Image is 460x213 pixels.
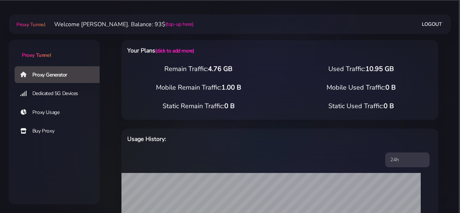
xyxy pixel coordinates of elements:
span: 0 B [224,102,235,110]
a: Proxy Generator [15,66,105,83]
a: Proxy Usage [15,104,105,121]
a: Proxy Tunnel [15,19,45,30]
a: Proxy Tunnel [9,40,100,59]
span: Proxy Tunnel [22,52,51,59]
span: 10.95 GB [365,64,394,73]
h6: Usage History: [127,134,301,144]
a: Dedicated 5G Devices [15,85,105,102]
a: Logout [422,17,442,31]
h6: Your Plans [127,46,301,55]
a: (top-up here) [165,20,193,28]
span: 0 B [385,83,396,92]
li: Welcome [PERSON_NAME]. Balance: 93$ [45,20,193,29]
a: Buy Proxy [15,123,105,139]
span: 1.00 B [221,83,241,92]
div: Remain Traffic: [117,64,280,74]
div: Static Remain Traffic: [117,101,280,111]
iframe: Webchat Widget [353,94,451,204]
div: Used Traffic: [280,64,443,74]
a: Account Top Up [15,142,105,158]
span: Proxy Tunnel [16,21,45,28]
div: Mobile Remain Traffic: [117,83,280,92]
div: Mobile Used Traffic: [280,83,443,92]
div: Static Used Traffic: [280,101,443,111]
span: 4.76 GB [208,64,232,73]
a: (click to add more) [155,47,194,54]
